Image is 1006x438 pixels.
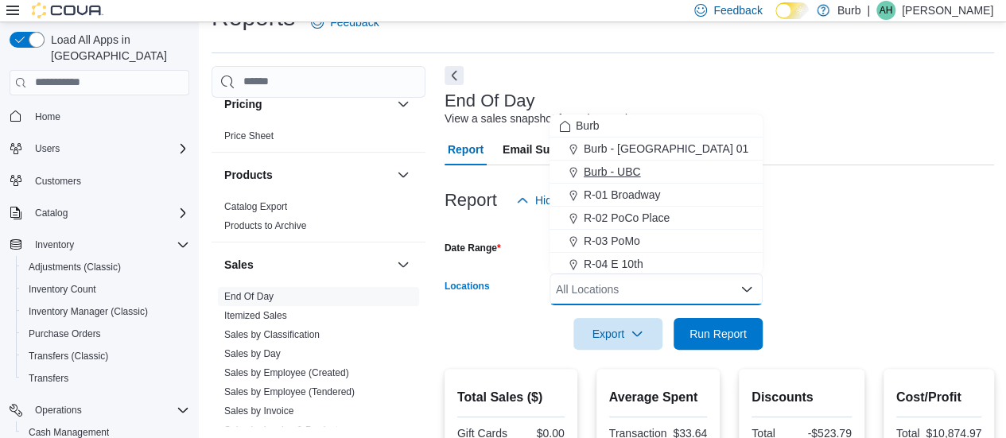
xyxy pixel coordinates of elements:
[573,318,662,350] button: Export
[445,191,497,210] h3: Report
[29,305,148,318] span: Inventory Manager (Classic)
[224,257,390,273] button: Sales
[445,242,501,254] label: Date Range
[22,258,189,277] span: Adjustments (Classic)
[867,1,870,20] p: |
[29,261,121,273] span: Adjustments (Classic)
[224,348,281,359] a: Sales by Day
[35,175,81,188] span: Customers
[550,253,763,276] button: R-04 E 10th
[29,235,80,254] button: Inventory
[35,142,60,155] span: Users
[224,167,273,183] h3: Products
[22,324,107,343] a: Purchase Orders
[22,302,154,321] a: Inventory Manager (Classic)
[22,258,127,277] a: Adjustments (Classic)
[224,386,355,397] a: Sales by Employee (Tendered)
[212,126,425,152] div: Pricing
[22,302,189,321] span: Inventory Manager (Classic)
[29,203,189,223] span: Catalog
[224,96,390,112] button: Pricing
[584,210,670,226] span: R-02 PoCo Place
[35,207,68,219] span: Catalog
[32,2,103,18] img: Cova
[775,2,809,19] input: Dark Mode
[689,326,747,342] span: Run Report
[224,310,287,321] a: Itemized Sales
[45,32,189,64] span: Load All Apps in [GEOGRAPHIC_DATA]
[22,347,189,366] span: Transfers (Classic)
[224,220,306,231] a: Products to Archive
[550,230,763,253] button: R-03 PoMo
[3,399,196,421] button: Operations
[584,164,641,180] span: Burb - UBC
[3,234,196,256] button: Inventory
[224,424,338,436] span: Sales by Invoice & Product
[224,367,349,378] a: Sales by Employee (Created)
[224,167,390,183] button: Products
[550,138,763,161] button: Burb - [GEOGRAPHIC_DATA] 01
[503,134,604,165] span: Email Subscription
[224,347,281,360] span: Sales by Day
[550,207,763,230] button: R-02 PoCo Place
[224,200,287,213] span: Catalog Export
[584,141,748,157] span: Burb - [GEOGRAPHIC_DATA] 01
[16,345,196,367] button: Transfers (Classic)
[3,105,196,128] button: Home
[880,1,893,20] span: AH
[29,107,67,126] a: Home
[29,171,189,191] span: Customers
[16,323,196,345] button: Purchase Orders
[224,96,262,112] h3: Pricing
[29,172,87,191] a: Customers
[224,257,254,273] h3: Sales
[550,161,763,184] button: Burb - UBC
[3,169,196,192] button: Customers
[224,405,293,417] a: Sales by Invoice
[16,256,196,278] button: Adjustments (Classic)
[713,2,762,18] span: Feedback
[22,280,103,299] a: Inventory Count
[29,235,189,254] span: Inventory
[583,318,653,350] span: Export
[3,138,196,160] button: Users
[224,219,306,232] span: Products to Archive
[22,369,189,388] span: Transfers
[29,401,88,420] button: Operations
[550,114,763,138] button: Burb
[576,118,600,134] span: Burb
[584,187,661,203] span: R-01 Broadway
[550,184,763,207] button: R-01 Broadway
[29,328,101,340] span: Purchase Orders
[584,256,643,272] span: R-04 E 10th
[674,318,763,350] button: Run Report
[775,19,776,20] span: Dark Mode
[224,290,274,303] span: End Of Day
[16,367,196,390] button: Transfers
[224,424,338,436] a: Sales by Invoice & Product
[35,404,82,417] span: Operations
[29,203,74,223] button: Catalog
[330,14,379,30] span: Feedback
[510,184,625,216] button: Hide Parameters
[29,139,66,158] button: Users
[609,388,707,407] h2: Average Spent
[896,388,982,407] h2: Cost/Profit
[224,130,274,141] a: Price Sheet
[35,110,60,123] span: Home
[224,201,287,212] a: Catalog Export
[22,369,75,388] a: Transfers
[752,388,852,407] h2: Discounts
[22,324,189,343] span: Purchase Orders
[29,372,68,385] span: Transfers
[29,401,189,420] span: Operations
[212,197,425,242] div: Products
[457,388,565,407] h2: Total Sales ($)
[445,91,535,110] h3: End Of Day
[22,347,115,366] a: Transfers (Classic)
[29,350,108,362] span: Transfers (Classic)
[16,300,196,323] button: Inventory Manager (Classic)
